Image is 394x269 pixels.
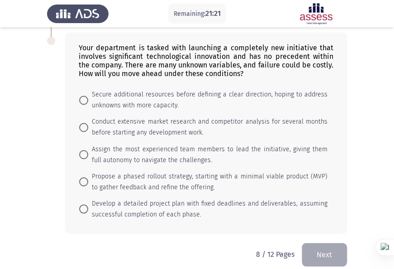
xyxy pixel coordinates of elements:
div: Your department is tasked with launching a completely new initiative that involves significant te... [79,43,333,78]
img: Assess Talent Management logo [47,1,109,26]
p: Remaining: [174,8,221,19]
button: check the missing [302,243,347,266]
span: 21:21 [205,9,221,18]
span: Develop a detailed project plan with fixed deadlines and deliverables, assuming successful comple... [88,198,328,220]
span: Propose a phased rollout strategy, starting with a minimal viable product (MVP) to gather feedbac... [88,171,328,192]
span: Conduct extensive market research and competitor analysis for several months before starting any ... [88,116,328,138]
span: Assign the most experienced team members to lead the initiative, giving them full autonomy to nav... [88,144,328,165]
img: Assessment logo of Misr Insurance Situational Judgment Assessment (Managerial-V2) [285,1,347,26]
span: Secure additional resources before defining a clear direction, hoping to address unknowns with mo... [88,89,328,111]
p: 8 / 12 Pages [256,250,294,259]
